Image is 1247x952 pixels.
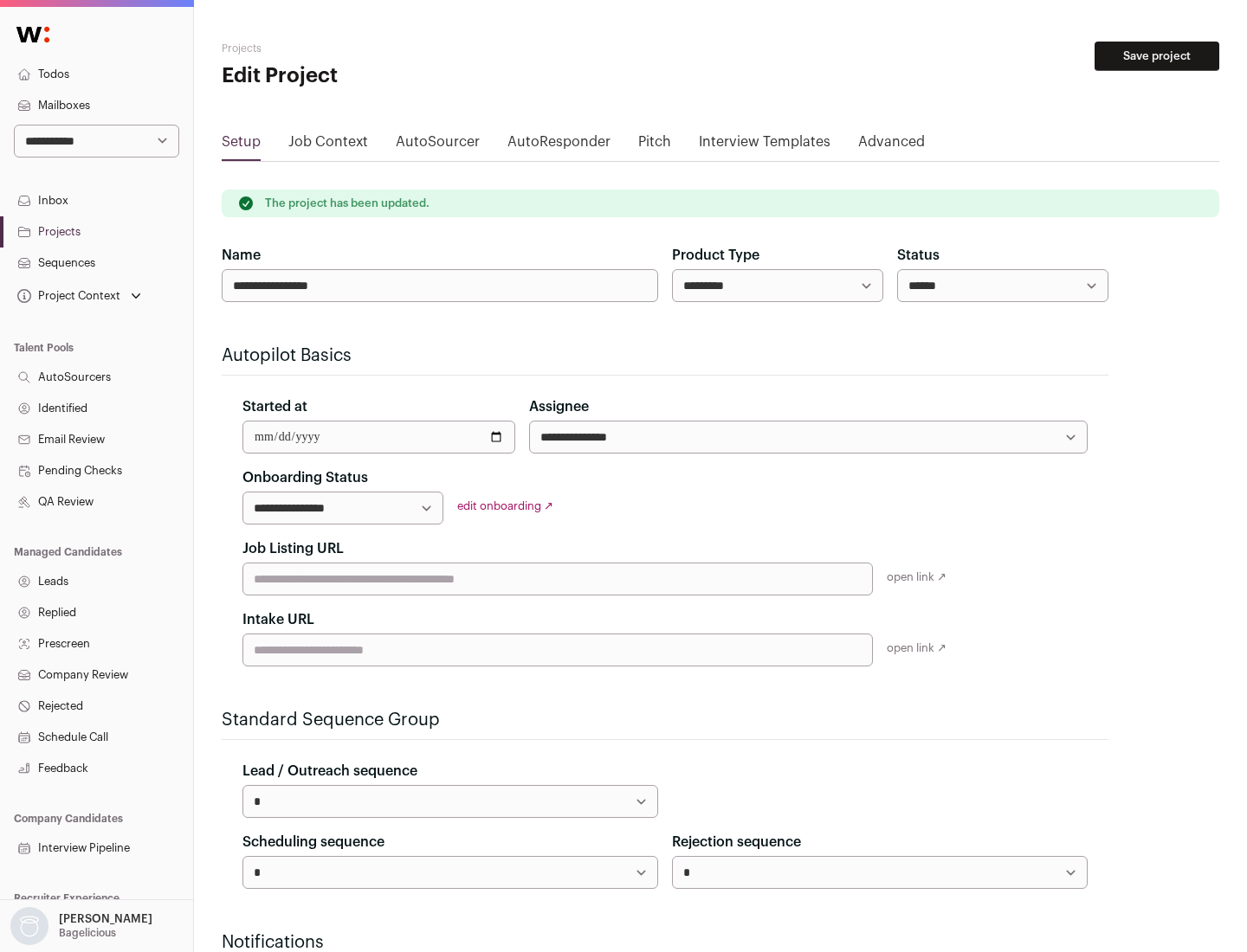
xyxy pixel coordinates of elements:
h1: Edit Project [222,62,554,90]
img: nopic.png [10,907,48,945]
label: Lead / Outreach sequence [242,761,417,782]
a: Job Context [288,132,368,159]
label: Intake URL [242,609,314,630]
button: Open dropdown [7,907,156,945]
p: The project has been updated. [265,196,430,210]
label: Started at [242,396,307,417]
div: Project Context [14,289,120,303]
a: Setup [222,132,261,159]
a: AutoResponder [507,132,611,159]
label: Name [222,245,261,266]
img: Wellfound [7,17,59,52]
label: Status [897,245,940,266]
label: Onboarding Status [242,467,368,488]
label: Product Type [672,245,759,266]
h2: Projects [222,42,554,55]
button: Open dropdown [14,284,145,308]
label: Scheduling sequence [242,832,384,852]
a: Interview Templates [699,132,830,159]
h2: Standard Sequence Group [222,708,1108,732]
a: Pitch [638,132,671,159]
a: Advanced [858,132,925,159]
h2: Autopilot Basics [222,344,1108,368]
a: AutoSourcer [396,132,480,159]
label: Job Listing URL [242,538,344,559]
label: Assignee [529,396,589,417]
label: Rejection sequence [672,832,801,852]
button: Save project [1095,42,1219,71]
a: edit onboarding ↗ [457,500,553,511]
p: Bagelicious [59,926,116,940]
p: [PERSON_NAME] [59,912,152,926]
